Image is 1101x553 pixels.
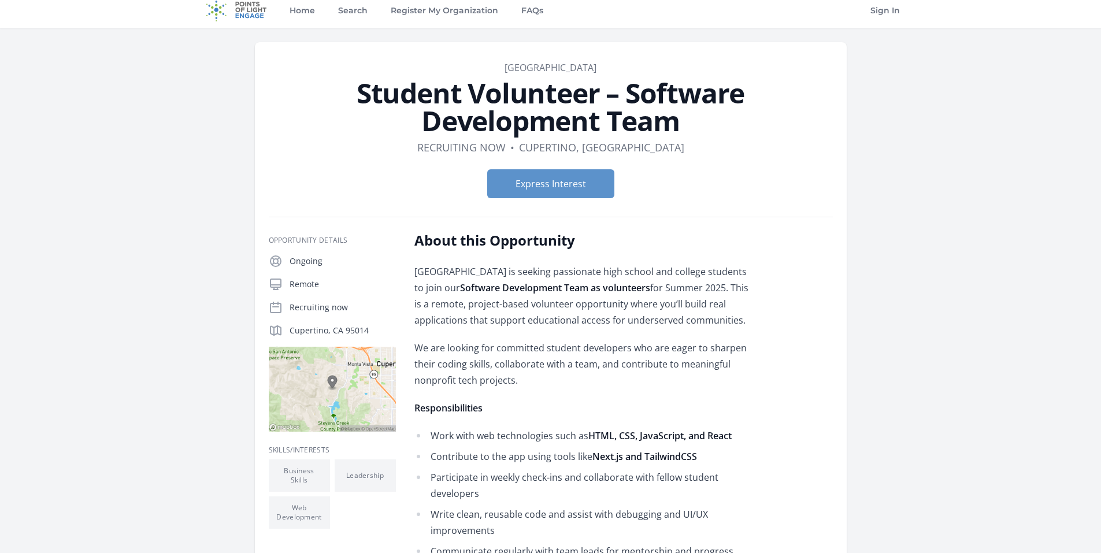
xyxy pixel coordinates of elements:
li: Leadership [335,459,396,492]
dd: Recruiting now [417,139,506,155]
dd: Cupertino, [GEOGRAPHIC_DATA] [519,139,684,155]
strong: Software Development Team as volunteers [460,281,650,294]
p: Cupertino, CA 95014 [290,325,396,336]
h3: Opportunity Details [269,236,396,245]
h3: Skills/Interests [269,446,396,455]
li: Web Development [269,496,330,529]
p: We are looking for committed student developers who are eager to sharpen their coding skills, col... [414,340,752,388]
li: Work with web technologies such as [414,428,752,444]
p: [GEOGRAPHIC_DATA] is seeking passionate high school and college students to join our for Summer 2... [414,263,752,328]
strong: Next.js and TailwindCSS [592,450,697,463]
li: Contribute to the app using tools like [414,448,752,465]
img: Map [269,347,396,432]
strong: Responsibilities [414,402,483,414]
li: Business Skills [269,459,330,492]
strong: HTML, CSS, JavaScript, and React [588,429,732,442]
p: Recruiting now [290,302,396,313]
div: • [510,139,514,155]
li: Write clean, reusable code and assist with debugging and UI/UX improvements [414,506,752,539]
button: Express Interest [487,169,614,198]
h1: Student Volunteer – Software Development Team [269,79,833,135]
p: Remote [290,279,396,290]
h2: About this Opportunity [414,231,752,250]
li: Participate in weekly check-ins and collaborate with fellow student developers [414,469,752,502]
a: [GEOGRAPHIC_DATA] [505,61,596,74]
p: Ongoing [290,255,396,267]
